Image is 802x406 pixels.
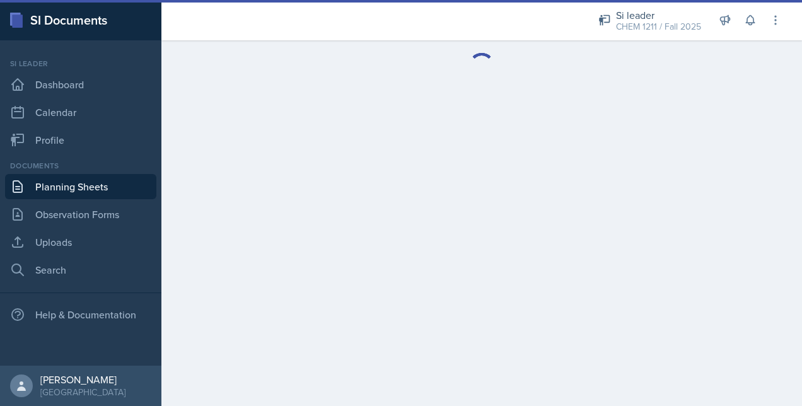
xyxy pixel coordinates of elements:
div: Si leader [616,8,701,23]
a: Uploads [5,229,156,255]
div: [GEOGRAPHIC_DATA] [40,386,125,398]
div: CHEM 1211 / Fall 2025 [616,20,701,33]
a: Profile [5,127,156,153]
div: Help & Documentation [5,302,156,327]
a: Dashboard [5,72,156,97]
a: Observation Forms [5,202,156,227]
div: Si leader [5,58,156,69]
div: [PERSON_NAME] [40,373,125,386]
div: Documents [5,160,156,171]
a: Planning Sheets [5,174,156,199]
a: Calendar [5,100,156,125]
a: Search [5,257,156,282]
